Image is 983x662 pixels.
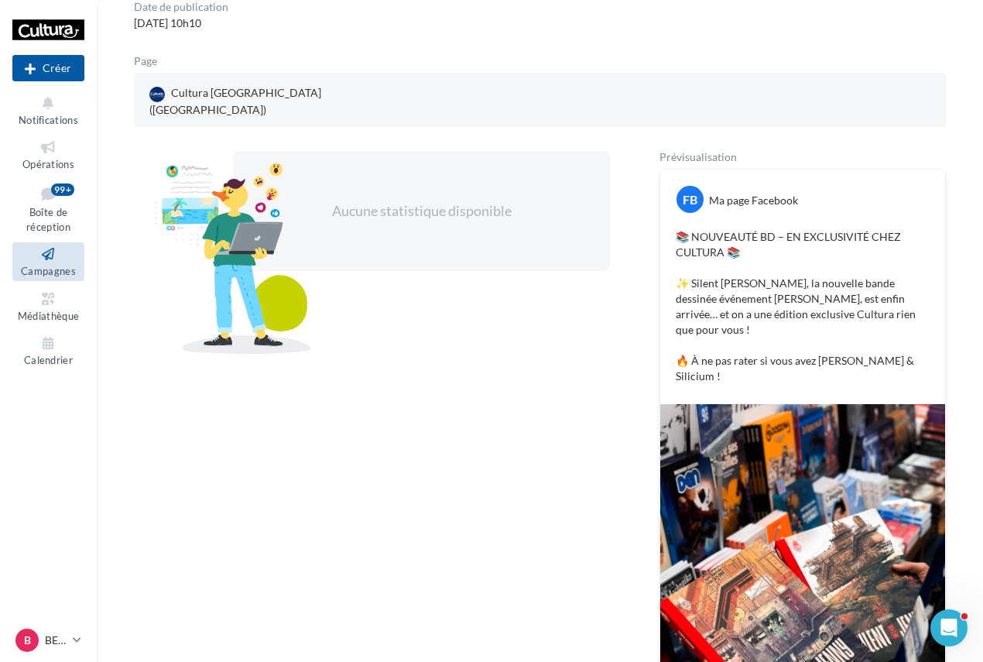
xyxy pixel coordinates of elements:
div: Page [134,56,170,67]
a: Calendrier [12,331,84,369]
div: Date de publication [134,2,228,12]
div: 99+ [51,184,74,196]
div: Nouvelle campagne [12,55,84,81]
a: B BESANCON [12,626,84,655]
a: Opérations [12,135,84,173]
iframe: Intercom live chat [930,609,968,647]
span: B [24,633,31,648]
span: Opérations [22,158,74,170]
span: Campagnes [21,265,76,277]
span: Notifications [19,114,78,126]
div: FB [676,186,704,213]
button: Notifications [12,91,84,129]
div: Aucune statistique disponible [283,201,560,221]
span: Calendrier [24,354,73,366]
a: Campagnes [12,242,84,280]
span: Boîte de réception [26,206,70,233]
span: Médiathèque [18,310,80,322]
div: Prévisualisation [659,152,946,163]
a: Boîte de réception99+ [12,180,84,237]
button: Créer [12,55,84,81]
p: BESANCON [45,633,67,648]
p: 📚 NOUVEAUTÉ BD – EN EXCLUSIVITÉ CHEZ CULTURA 📚 ✨ Silent [PERSON_NAME], la nouvelle bande dessinée... [676,229,930,384]
div: [DATE] 10h10 [134,15,228,31]
a: Cultura [GEOGRAPHIC_DATA] ([GEOGRAPHIC_DATA]) [146,82,409,121]
div: Ma page Facebook [709,193,798,208]
a: Médiathèque [12,287,84,325]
